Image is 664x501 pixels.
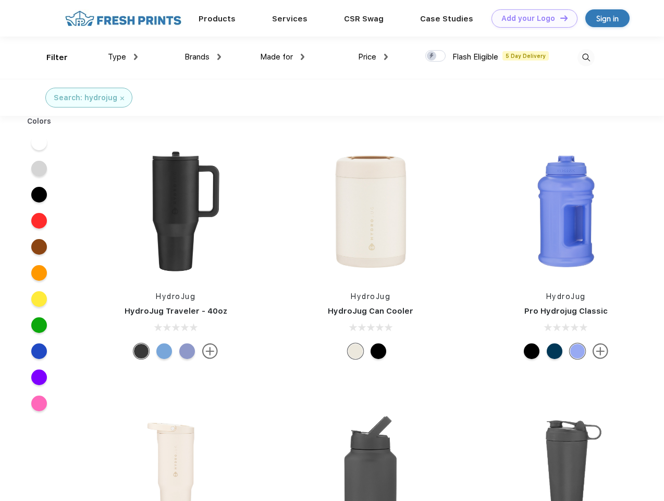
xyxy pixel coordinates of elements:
[328,306,413,316] a: HydroJug Can Cooler
[452,52,498,62] span: Flash Eligible
[358,52,376,62] span: Price
[502,51,549,61] span: 5 Day Delivery
[217,54,221,60] img: dropdown.png
[62,9,185,28] img: fo%20logo%202.webp
[156,343,172,359] div: Riptide
[120,97,124,100] img: filter_cancel.svg
[108,52,126,62] span: Type
[524,306,608,316] a: Pro Hydrojug Classic
[199,14,236,23] a: Products
[351,292,390,301] a: HydroJug
[179,343,195,359] div: Peri
[384,54,388,60] img: dropdown.png
[560,15,568,21] img: DT
[202,343,218,359] img: more.svg
[593,343,608,359] img: more.svg
[301,142,440,281] img: func=resize&h=266
[348,343,363,359] div: Cream
[134,54,138,60] img: dropdown.png
[570,343,585,359] div: Hyper Blue
[156,292,195,301] a: HydroJug
[125,306,227,316] a: HydroJug Traveler - 40oz
[497,142,635,281] img: func=resize&h=266
[371,343,386,359] div: Black
[46,52,68,64] div: Filter
[577,49,595,66] img: desktop_search.svg
[133,343,149,359] div: Black
[260,52,293,62] span: Made for
[524,343,539,359] div: Black
[585,9,630,27] a: Sign in
[596,13,619,25] div: Sign in
[301,54,304,60] img: dropdown.png
[501,14,555,23] div: Add your Logo
[547,343,562,359] div: Navy
[106,142,245,281] img: func=resize&h=266
[185,52,210,62] span: Brands
[19,116,59,127] div: Colors
[54,92,117,103] div: Search: hydrojug
[546,292,586,301] a: HydroJug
